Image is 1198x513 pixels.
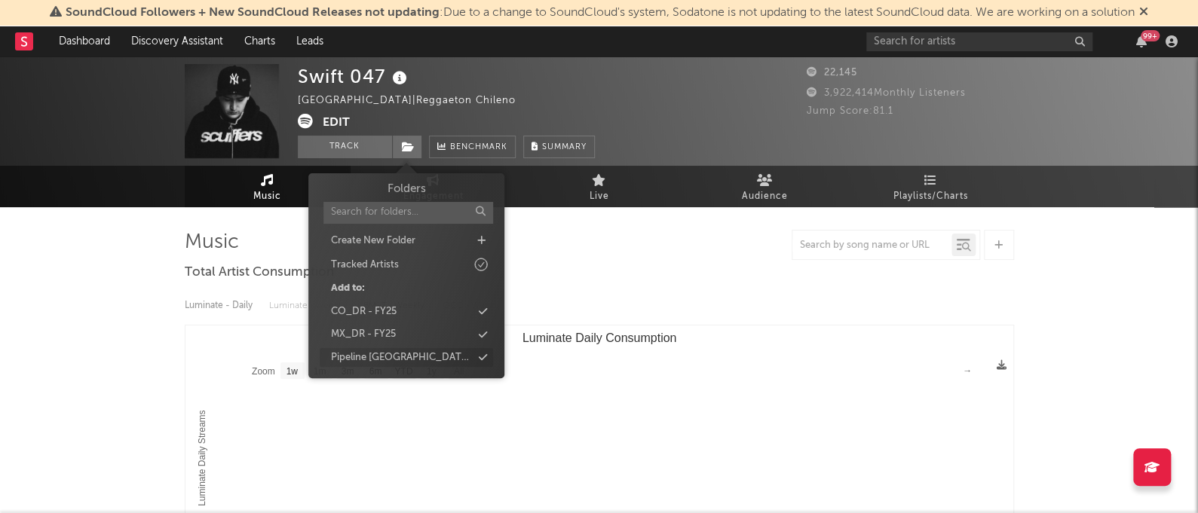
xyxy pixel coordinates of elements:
span: : Due to a change to SoundCloud's system, Sodatone is not updating to the latest SoundCloud data.... [66,7,1135,19]
input: Search for artists [866,32,1092,51]
span: 22,145 [807,68,857,78]
div: CO_DR - FY25 [331,304,397,319]
div: Create New Folder [331,234,415,249]
button: Edit [323,114,350,133]
div: MX_DR - FY25 [331,327,396,342]
span: SoundCloud Followers + New SoundCloud Releases not updating [66,7,440,19]
span: Benchmark [450,139,507,157]
text: Zoom [252,366,275,377]
a: Charts [234,26,286,56]
a: Leads [286,26,334,56]
div: Add to: [331,281,365,296]
span: Playlists/Charts [893,188,968,206]
span: Live [590,188,609,206]
button: Summary [523,136,595,158]
span: Audience [742,188,788,206]
a: Audience [682,166,848,207]
span: Total Artist Consumption [185,264,334,282]
text: → [963,365,972,376]
span: 3,922,414 Monthly Listeners [807,88,966,98]
a: Dashboard [48,26,121,56]
a: Music [185,166,351,207]
input: Search by song name or URL [792,240,951,252]
div: Swift 047 [298,64,411,89]
span: Music [253,188,281,206]
div: Pipeline [GEOGRAPHIC_DATA] '24 [331,350,472,365]
input: Search for folders... [323,202,493,224]
a: Playlists/Charts [848,166,1014,207]
a: Benchmark [429,136,516,158]
button: 99+ [1136,35,1147,47]
span: Jump Score: 81.1 [807,106,893,116]
text: Luminate Daily Consumption [522,331,676,344]
span: Dismiss [1139,7,1148,19]
a: Engagement [351,166,516,207]
h3: Folders [388,181,426,198]
a: Live [516,166,682,207]
span: Summary [542,143,587,151]
text: 1w [286,366,298,377]
text: Luminate Daily Streams [196,410,207,505]
button: Track [298,136,392,158]
a: Discovery Assistant [121,26,234,56]
div: [GEOGRAPHIC_DATA] | Reggaeton Chileno [298,92,533,110]
div: Tracked Artists [331,258,399,273]
div: 99 + [1141,30,1160,41]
